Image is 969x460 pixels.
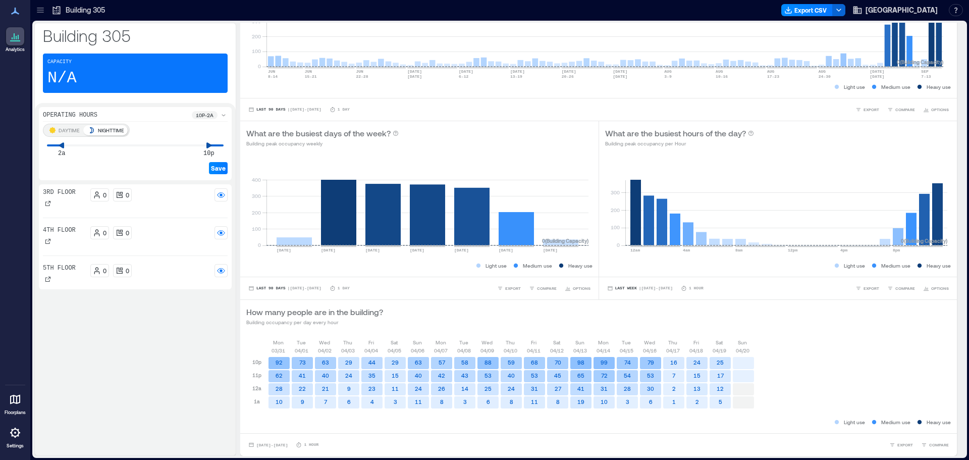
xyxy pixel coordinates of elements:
p: 1a [254,397,260,405]
text: 43 [461,372,468,379]
text: 15 [392,372,399,379]
text: 1 [672,398,676,405]
text: 53 [647,372,654,379]
text: 4pm [840,248,848,252]
text: AUG [819,69,826,74]
p: 10p - 2a [196,111,213,119]
a: Floorplans [2,387,29,419]
text: [DATE] [321,248,336,252]
p: Building 305 [43,25,228,45]
text: 11 [531,398,538,405]
text: 63 [415,359,422,366]
span: Save [211,164,226,172]
button: EXPORT [853,283,881,293]
text: [DATE] [543,248,558,252]
button: COMPARE [885,105,917,115]
tspan: 300 [610,189,619,195]
text: 31 [531,385,538,392]
p: Thu [506,338,515,346]
tspan: 300 [252,18,261,24]
span: OPTIONS [931,285,949,291]
text: 20-26 [562,74,574,79]
text: 42 [438,372,445,379]
p: How many people are in the building? [246,306,383,318]
text: 8am [735,248,743,252]
button: Last 90 Days |[DATE]-[DATE] [246,105,324,115]
p: 0 [126,191,129,199]
p: Building peak occupancy per Hour [605,139,754,147]
button: Last 90 Days |[DATE]-[DATE] [246,283,324,293]
text: 62 [276,372,283,379]
p: 04/18 [689,346,703,354]
p: Medium use [881,262,910,270]
p: Sat [716,338,723,346]
button: EXPORT [495,283,523,293]
p: Sat [553,338,560,346]
p: 04/01 [295,346,308,354]
text: 11 [392,385,399,392]
text: [DATE] [410,248,424,252]
text: 30 [647,385,654,392]
p: Thu [343,338,352,346]
p: 04/02 [318,346,332,354]
p: 0 [103,229,106,237]
p: 0 [103,267,106,275]
p: 04/16 [643,346,657,354]
text: 10 [601,398,608,405]
tspan: 0 [616,242,619,248]
p: 04/07 [434,346,448,354]
span: COMPARE [929,442,949,448]
text: 2 [695,398,699,405]
button: OPTIONS [921,283,951,293]
p: 04/10 [504,346,517,354]
p: 04/14 [597,346,610,354]
text: 17-23 [767,74,779,79]
text: 7 [672,372,676,379]
text: 3 [626,398,629,405]
span: [GEOGRAPHIC_DATA] [866,5,938,15]
p: 0 [126,267,129,275]
p: 1 Hour [689,285,704,291]
p: 5th Floor [43,264,76,272]
p: Tue [622,338,631,346]
text: 7 [324,398,328,405]
p: 03/31 [272,346,285,354]
text: 41 [577,385,584,392]
span: [DATE] - [DATE] [256,443,288,447]
button: Export CSV [781,4,833,16]
text: 2 [672,385,676,392]
span: COMPARE [537,285,557,291]
tspan: 200 [252,210,261,216]
span: COMPARE [895,285,915,291]
text: 24 [693,359,701,366]
text: 24 [508,385,515,392]
p: 1 Hour [304,442,318,448]
text: 44 [368,359,375,366]
tspan: 0 [258,63,261,69]
text: 40 [508,372,515,379]
p: Wed [319,338,330,346]
text: 6-12 [459,74,468,79]
text: 53 [531,372,538,379]
p: Heavy use [927,83,951,91]
tspan: 100 [610,224,619,230]
p: Medium use [881,83,910,91]
text: 6 [649,398,653,405]
button: Save [209,162,228,174]
p: Wed [644,338,655,346]
p: Light use [844,418,865,426]
button: OPTIONS [563,283,593,293]
p: 10p [252,358,261,366]
tspan: 300 [252,193,261,199]
text: 14 [461,385,468,392]
text: 29 [392,359,399,366]
p: 04/19 [713,346,726,354]
tspan: 0 [258,242,261,248]
text: 70 [555,359,561,366]
text: 40 [322,372,329,379]
text: 59 [508,359,515,366]
p: 12a [252,384,261,392]
a: Analytics [3,24,28,56]
p: Medium use [881,418,910,426]
button: COMPARE [919,440,951,450]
